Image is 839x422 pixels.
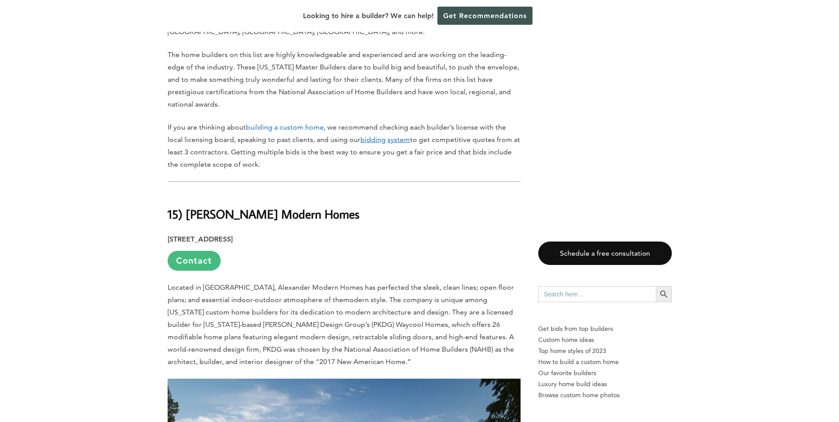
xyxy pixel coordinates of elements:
u: bidding [360,135,386,144]
a: Luxury home build ideas [538,379,672,390]
span: modern style. The company is unique among [US_STATE] custom home builders for its dedication to m... [168,295,514,366]
a: Browse custom home photos [538,390,672,401]
a: Schedule a free consultation [538,242,672,265]
a: Contact [168,251,221,271]
a: Custom home ideas [538,334,672,345]
a: Our favorite builders [538,368,672,379]
span: The home builders on this list are highly knowledgeable and experienced and are working on the le... [168,50,519,108]
a: Get Recommendations [437,7,533,25]
b: 15) [PERSON_NAME] Modern Homes [168,206,360,222]
p: Get bids from top builders [538,323,672,334]
strong: [STREET_ADDRESS] [168,235,233,243]
input: Search here... [538,286,656,302]
a: building a custom home [246,123,324,131]
p: If you are thinking about , we recommend checking each builder’s license with the local licensing... [168,121,521,171]
u: system [387,135,410,144]
a: How to build a custom home [538,357,672,368]
svg: Search [659,289,669,299]
a: Top home styles of 2023 [538,345,672,357]
span: Located in [GEOGRAPHIC_DATA], Alexander Modern Homes has perfected the sleek, clean lines; open f... [168,283,514,304]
